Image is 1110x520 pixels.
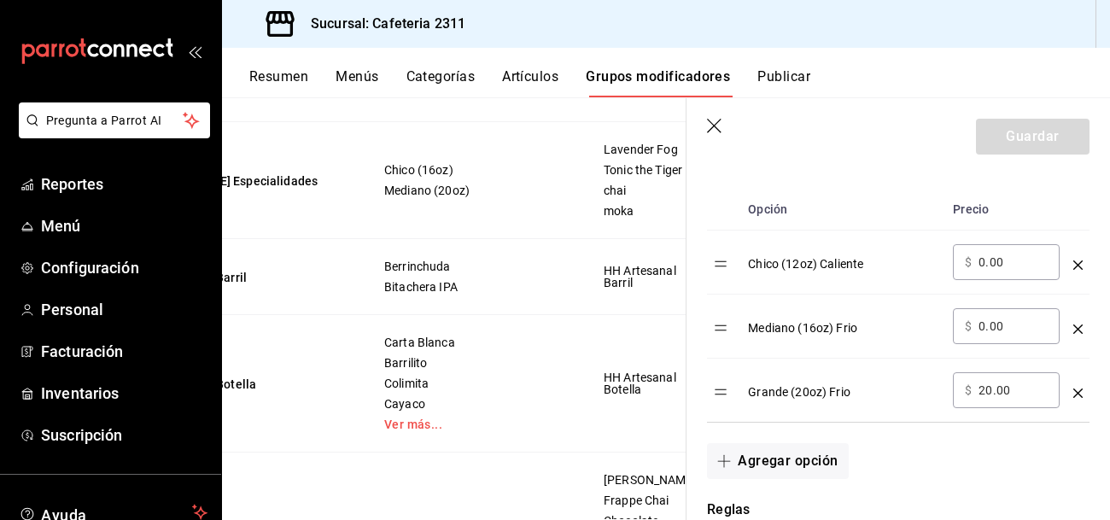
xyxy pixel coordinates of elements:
span: Frappe Chai [604,494,697,506]
span: Configuración [41,256,207,279]
div: Chico (12oz) Caliente [748,244,939,272]
button: Artículos [502,68,558,97]
span: Menú [41,214,207,237]
span: Cayaco [384,398,561,410]
button: Elige Cerveza Barril [137,269,342,286]
span: $ [965,256,972,268]
span: moka [604,205,697,217]
div: Grande (20oz) Frio [748,372,939,400]
a: Ver más... [384,418,561,430]
span: Carta Blanca [384,336,561,348]
button: [PERSON_NAME] Especialidades [137,172,342,190]
a: Ver más... [604,88,697,100]
span: $ [965,384,972,396]
span: HH Artesanal Barril [604,265,697,289]
button: Publicar [757,68,810,97]
th: Opción [741,189,946,231]
span: Pregunta a Parrot AI [46,112,184,130]
table: optionsTable [707,189,1090,422]
span: Chico (16oz) [384,164,561,176]
span: Suscripción [41,424,207,447]
th: Precio [946,189,1066,231]
span: [PERSON_NAME] [604,474,697,486]
span: Bitachera IPA [384,281,561,293]
span: Personal [41,298,207,321]
span: Tonic the Tiger [604,164,697,176]
p: Reglas [707,500,1090,520]
button: Elige Cerveza Botella [137,376,342,393]
button: Categorías [406,68,476,97]
span: chai [604,184,697,196]
button: Agregar opción [707,443,848,479]
button: Pregunta a Parrot AI [19,102,210,138]
button: open_drawer_menu [188,44,202,58]
span: HH Artesanal Botella [604,371,697,395]
div: navigation tabs [249,68,1110,97]
span: Mediano (20oz) [384,184,561,196]
span: Berrinchuda [384,260,561,272]
span: Inventarios [41,382,207,405]
button: Grupos modificadores [586,68,730,97]
span: Reportes [41,172,207,196]
div: Mediano (16oz) Frio [748,308,939,336]
span: $ [965,320,972,332]
span: Colimita [384,377,561,389]
button: Menús [336,68,378,97]
h3: Sucursal: Cafeteria 2311 [297,14,465,34]
a: Pregunta a Parrot AI [12,124,210,142]
button: Resumen [249,68,308,97]
span: Lavender Fog [604,143,697,155]
span: Facturación [41,340,207,363]
span: Barrilito [384,357,561,369]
